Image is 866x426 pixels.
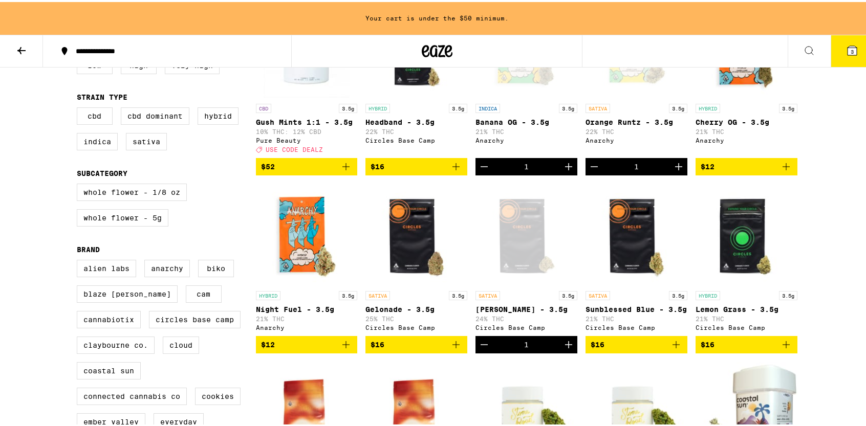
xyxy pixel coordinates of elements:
[195,386,241,403] label: Cookies
[696,102,720,111] p: HYBRID
[256,156,358,173] button: Add to bag
[669,102,687,111] p: 3.5g
[339,289,357,298] p: 3.5g
[586,102,610,111] p: SATIVA
[475,135,577,142] div: Anarchy
[365,126,467,133] p: 22% THC
[586,116,687,124] p: Orange Runtz - 3.5g
[670,156,687,173] button: Increment
[559,102,577,111] p: 3.5g
[475,182,577,334] a: Open page for Gush Rush - 3.5g from Circles Base Camp
[475,126,577,133] p: 21% THC
[586,126,687,133] p: 22% THC
[77,167,127,175] legend: Subcategory
[77,309,141,326] label: Cannabiotix
[126,131,167,148] label: Sativa
[256,135,358,142] div: Pure Beauty
[365,313,467,320] p: 25% THC
[365,322,467,329] div: Circles Base Camp
[586,135,687,142] div: Anarchy
[6,7,74,15] span: Hi. Need any help?
[256,116,358,124] p: Gush Mints 1:1 - 3.5g
[591,339,604,347] span: $16
[256,289,280,298] p: HYBRID
[77,182,187,199] label: Whole Flower - 1/8 oz
[365,116,467,124] p: Headband - 3.5g
[198,258,234,275] label: Biko
[163,334,199,352] label: Cloud
[77,243,100,252] legend: Brand
[256,322,358,329] div: Anarchy
[77,258,136,275] label: Alien Labs
[144,258,190,275] label: Anarchy
[586,289,610,298] p: SATIVA
[475,289,500,298] p: SATIVA
[696,289,720,298] p: HYBRID
[524,161,529,169] div: 1
[701,339,715,347] span: $16
[77,91,127,99] legend: Strain Type
[77,386,187,403] label: Connected Cannabis Co
[449,289,467,298] p: 3.5g
[475,102,500,111] p: INDICA
[696,126,797,133] p: 21% THC
[475,303,577,311] p: [PERSON_NAME] - 3.5g
[475,156,493,173] button: Decrement
[524,339,529,347] div: 1
[669,289,687,298] p: 3.5g
[365,156,467,173] button: Add to bag
[77,207,168,225] label: Whole Flower - 5g
[256,303,358,311] p: Night Fuel - 3.5g
[696,116,797,124] p: Cherry OG - 3.5g
[586,182,687,284] img: Circles Base Camp - Sunblessed Blue - 3.5g
[696,303,797,311] p: Lemon Grass - 3.5g
[586,303,687,311] p: Sunblessed Blue - 3.5g
[586,156,603,173] button: Decrement
[701,161,715,169] span: $12
[586,182,687,334] a: Open page for Sunblessed Blue - 3.5g from Circles Base Camp
[586,322,687,329] div: Circles Base Camp
[365,182,467,334] a: Open page for Gelonade - 3.5g from Circles Base Camp
[365,303,467,311] p: Gelonade - 3.5g
[779,102,797,111] p: 3.5g
[266,144,323,151] span: USE CODE DEALZ
[365,182,467,284] img: Circles Base Camp - Gelonade - 3.5g
[77,334,155,352] label: Claybourne Co.
[634,161,639,169] div: 1
[696,156,797,173] button: Add to bag
[696,182,797,334] a: Open page for Lemon Grass - 3.5g from Circles Base Camp
[121,105,189,123] label: CBD Dominant
[77,105,113,123] label: CBD
[696,182,797,284] img: Circles Base Camp - Lemon Grass - 3.5g
[365,334,467,351] button: Add to bag
[475,313,577,320] p: 24% THC
[149,309,241,326] label: Circles Base Camp
[261,339,275,347] span: $12
[371,161,384,169] span: $16
[696,313,797,320] p: 21% THC
[559,289,577,298] p: 3.5g
[261,161,275,169] span: $52
[77,360,141,377] label: Coastal Sun
[449,102,467,111] p: 3.5g
[365,102,390,111] p: HYBRID
[696,135,797,142] div: Anarchy
[696,334,797,351] button: Add to bag
[256,334,358,351] button: Add to bag
[586,334,687,351] button: Add to bag
[365,289,390,298] p: SATIVA
[475,116,577,124] p: Banana OG - 3.5g
[371,339,384,347] span: $16
[560,334,577,351] button: Increment
[256,182,358,284] img: Anarchy - Night Fuel - 3.5g
[586,313,687,320] p: 21% THC
[256,102,271,111] p: CBD
[365,135,467,142] div: Circles Base Camp
[851,47,854,53] span: 3
[696,322,797,329] div: Circles Base Camp
[256,313,358,320] p: 21% THC
[77,283,178,301] label: Blaze [PERSON_NAME]
[475,334,493,351] button: Decrement
[198,105,239,123] label: Hybrid
[256,182,358,334] a: Open page for Night Fuel - 3.5g from Anarchy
